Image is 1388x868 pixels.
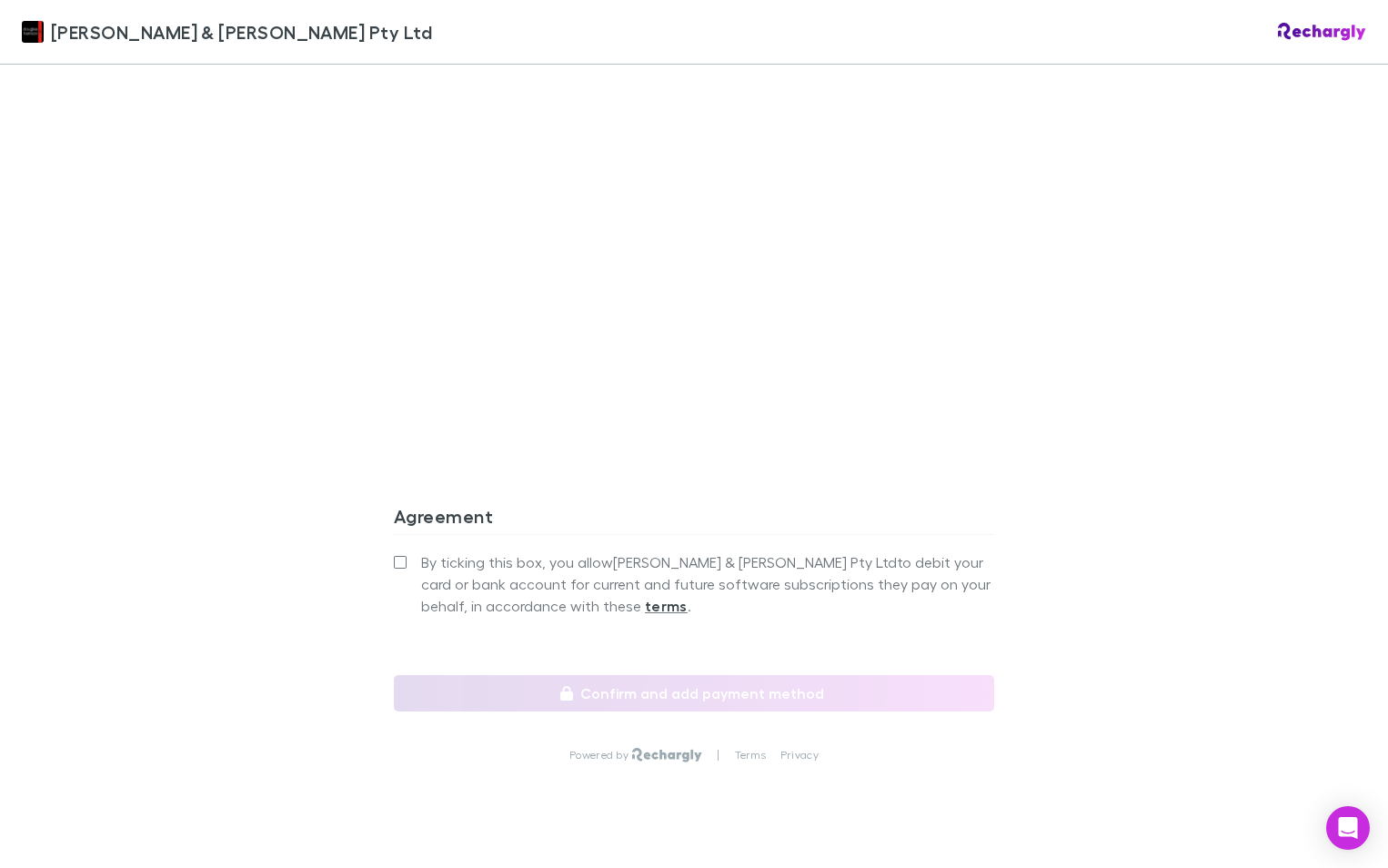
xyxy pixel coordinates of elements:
span: By ticking this box, you allow [PERSON_NAME] & [PERSON_NAME] Pty Ltd to debit your card or bank a... [421,551,994,617]
p: | [717,748,719,762]
iframe: Secure address input frame [390,2,998,421]
strong: terms [645,597,688,615]
p: Powered by [569,748,632,762]
h3: Agreement [394,505,994,534]
div: Open Intercom Messenger [1326,806,1370,850]
img: Douglas & Harrison Pty Ltd's Logo [22,21,44,43]
a: Privacy [780,748,819,762]
img: Rechargly Logo [1278,23,1366,41]
img: Rechargly Logo [632,748,702,762]
span: [PERSON_NAME] & [PERSON_NAME] Pty Ltd [51,18,432,45]
button: Confirm and add payment method [394,675,994,712]
a: Terms [735,748,766,762]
